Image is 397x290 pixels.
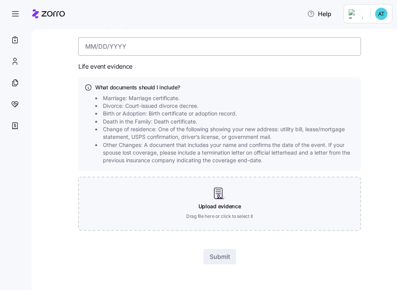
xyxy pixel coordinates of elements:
span: Help [307,9,331,18]
span: Marriage: Marriage certificate. [103,94,180,102]
span: Life event evidence [78,62,132,71]
span: Divorce: Court-issued divorce decree. [103,102,198,110]
span: Submit [210,252,230,261]
img: 119da9b09e10e96eb69a6652d8b44c65 [375,8,387,20]
button: Submit [203,249,236,264]
button: Help [301,6,337,21]
img: Employer logo [349,9,364,18]
span: Death in the Family: Death certificate. [103,118,197,125]
span: Other Changes: A document that includes your name and confirms the date of the event. If your spo... [103,141,357,165]
input: MM/DD/YYYY [78,37,361,56]
h4: What documents should I include? [95,84,355,91]
span: Birth or Adoption: Birth certificate or adoption record. [103,110,237,117]
span: Change of residence: One of the following showing your new address: utility bill, lease/mortgage ... [103,125,357,141]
